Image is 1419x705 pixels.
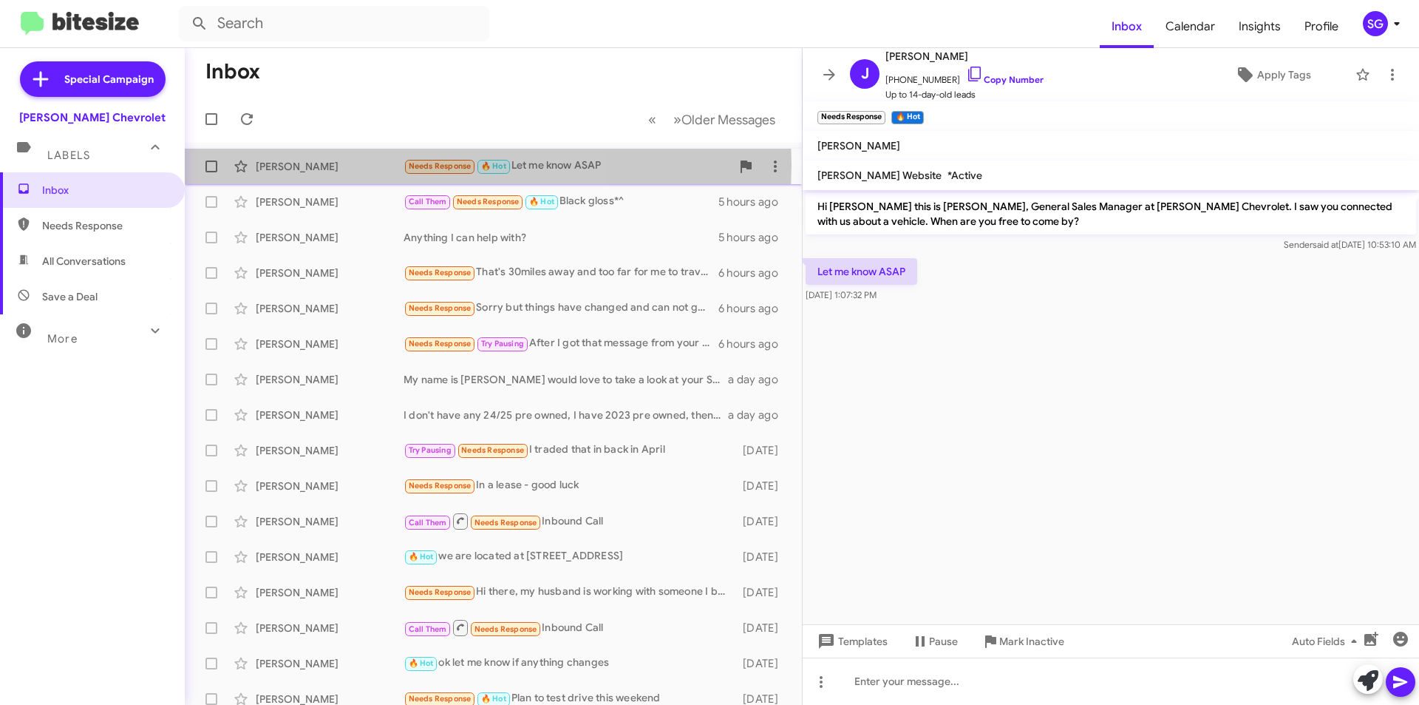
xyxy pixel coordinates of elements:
a: Inbox [1100,5,1154,48]
div: [PERSON_NAME] [256,159,404,174]
span: Needs Response [409,587,472,597]
div: That's 30miles away and too far for me to travel. Thank you for reaching out. [404,264,718,281]
span: Inbox [42,183,168,198]
div: I don't have any 24/25 pre owned, I have 2023 pre owned, then I have a 2025 new traverse in my sh... [404,408,728,422]
span: Older Messages [681,112,775,128]
span: Special Campaign [64,72,154,87]
span: Call Them [409,518,447,527]
span: Needs Response [409,481,472,490]
div: [PERSON_NAME] [256,443,404,458]
span: J [861,62,869,86]
span: [DATE] 1:07:32 PM [806,289,877,300]
button: Previous [639,104,665,135]
div: [DATE] [735,585,790,600]
span: [PHONE_NUMBER] [885,65,1044,87]
div: [PERSON_NAME] [256,266,404,280]
span: More [47,332,78,345]
div: [PERSON_NAME] Chevrolet [19,110,166,125]
div: [PERSON_NAME] [256,372,404,387]
div: [PERSON_NAME] [256,479,404,493]
div: a day ago [728,408,790,422]
span: Up to 14-day-old leads [885,87,1044,102]
span: Apply Tags [1257,61,1311,88]
div: [PERSON_NAME] [256,301,404,316]
div: a day ago [728,372,790,387]
span: [PERSON_NAME] [885,47,1044,65]
div: [PERSON_NAME] [256,585,404,600]
button: Pause [899,628,970,655]
span: said at [1313,239,1338,250]
button: SG [1350,11,1403,36]
button: Templates [803,628,899,655]
div: In a lease - good luck [404,477,735,494]
div: 6 hours ago [718,337,790,351]
a: Calendar [1154,5,1227,48]
div: [PERSON_NAME] [256,621,404,635]
span: 🔥 Hot [481,161,506,171]
div: [DATE] [735,514,790,529]
span: 🔥 Hot [409,552,434,561]
div: [DATE] [735,550,790,564]
span: Needs Response [409,303,472,313]
div: 5 hours ago [718,195,790,209]
div: [PERSON_NAME] [256,230,404,245]
button: Mark Inactive [970,628,1076,655]
a: Insights [1227,5,1293,48]
span: Needs Response [409,339,472,348]
div: Black gloss*^ [404,193,718,210]
div: [DATE] [735,443,790,458]
span: Needs Response [457,197,520,206]
p: Hi [PERSON_NAME] this is [PERSON_NAME], General Sales Manager at [PERSON_NAME] Chevrolet. I saw y... [806,193,1416,235]
nav: Page navigation example [640,104,784,135]
span: Mark Inactive [999,628,1064,655]
div: [PERSON_NAME] [256,408,404,422]
a: Copy Number [966,74,1044,85]
button: Apply Tags [1197,61,1348,88]
span: « [648,110,656,129]
span: Needs Response [474,518,537,527]
small: Needs Response [817,111,885,124]
div: Inbound Call [404,618,735,637]
div: [PERSON_NAME] [256,656,404,671]
div: 5 hours ago [718,230,790,245]
span: Pause [929,628,958,655]
small: 🔥 Hot [891,111,923,124]
div: Anything I can help with? [404,230,718,245]
div: SG [1363,11,1388,36]
a: Special Campaign [20,61,166,97]
span: 🔥 Hot [409,658,434,668]
div: 6 hours ago [718,301,790,316]
div: Inbound Call [404,512,735,530]
div: I traded that in back in April [404,442,735,459]
div: [DATE] [735,621,790,635]
span: Needs Response [409,161,472,171]
div: My name is [PERSON_NAME] would love to take a look at your Silverado! When are you available to b... [404,372,728,387]
div: Sorry but things have changed and can not get new truck right now [404,300,718,317]
span: Auto Fields [1292,628,1363,655]
button: Auto Fields [1280,628,1375,655]
div: ok let me know if anything changes [404,655,735,672]
span: [PERSON_NAME] [817,139,900,152]
span: Call Them [409,624,447,634]
span: 🔥 Hot [481,694,506,704]
span: » [673,110,681,129]
span: *Active [947,169,982,182]
div: Hi there, my husband is working with someone I believe already [404,584,735,601]
button: Next [664,104,784,135]
span: Sender [DATE] 10:53:10 AM [1284,239,1416,250]
h1: Inbox [205,60,260,84]
span: Needs Response [474,624,537,634]
span: 🔥 Hot [529,197,554,206]
div: Let me know ASAP [404,158,731,175]
div: [PERSON_NAME] [256,195,404,209]
div: 6 hours ago [718,266,790,280]
div: we are located at [STREET_ADDRESS] [404,548,735,565]
div: [DATE] [735,479,790,493]
input: Search [179,6,489,41]
span: Labels [47,149,90,162]
span: Needs Response [461,445,524,455]
div: [DATE] [735,656,790,671]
